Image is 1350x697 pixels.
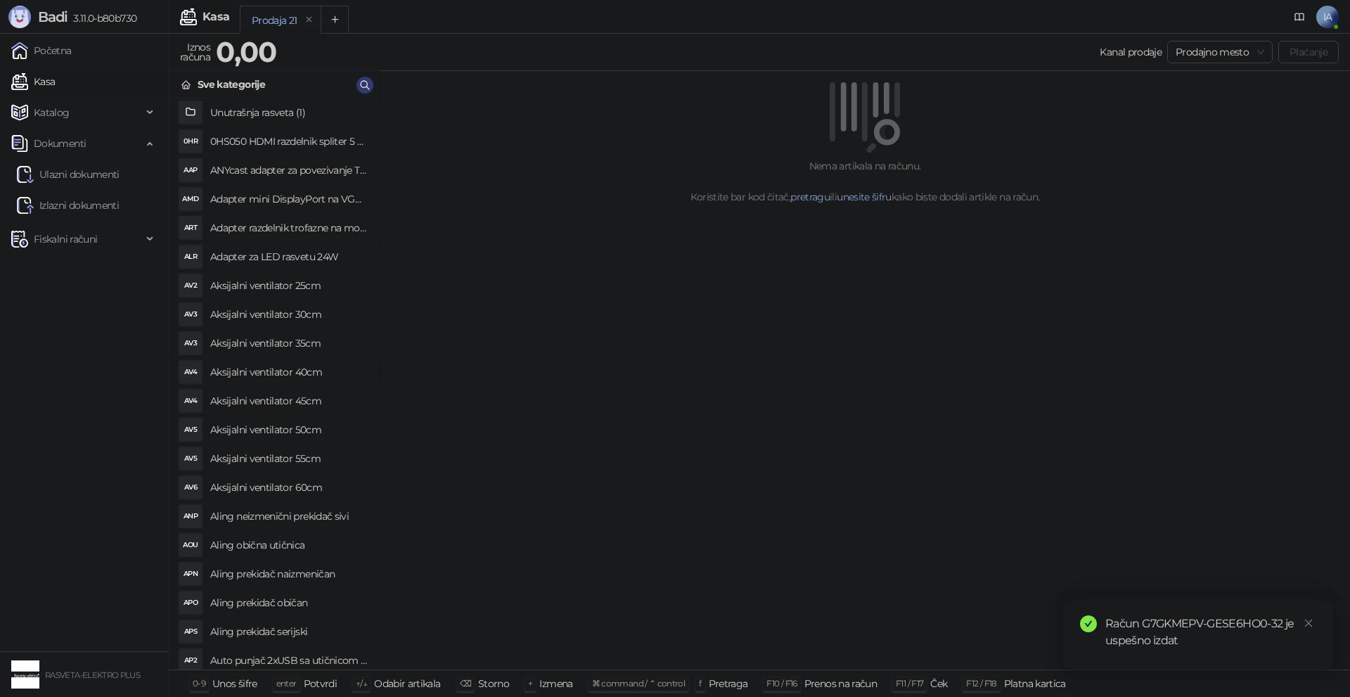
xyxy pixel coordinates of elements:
[766,678,797,689] span: F10 / F16
[930,674,947,693] div: Ček
[179,130,202,153] div: 0HR
[11,660,39,689] img: 64x64-companyLogo-4c9eac63-00ad-485c-9b48-57f283827d2d.png
[177,38,213,66] div: Iznos računa
[321,6,349,34] button: Add tab
[210,217,368,239] h4: Adapter razdelnik trofazne na monofazne utičnice
[252,13,297,28] div: Prodaja 21
[8,6,31,28] img: Logo
[179,505,202,527] div: ANP
[460,678,471,689] span: ⌫
[592,678,686,689] span: ⌘ command / ⌃ control
[790,191,830,203] a: pretragu
[1301,615,1316,631] a: Close
[179,534,202,556] div: AOU
[210,361,368,383] h4: Aksijalni ventilator 40cm
[179,476,202,499] div: AV6
[179,361,202,383] div: AV4
[179,447,202,470] div: AV5
[198,77,265,92] div: Sve kategorije
[34,129,86,158] span: Dokumenti
[300,14,319,26] button: remove
[179,390,202,412] div: AV4
[210,390,368,412] h4: Aksijalni ventilator 45cm
[397,158,1333,205] div: Nema artikala na računu. Koristite bar kod čitač, ili kako biste dodali artikle na račun.
[304,674,337,693] div: Potvrdi
[699,678,701,689] span: f
[1004,674,1066,693] div: Platna kartica
[179,274,202,297] div: AV2
[1080,615,1097,632] span: check-circle
[17,160,120,188] a: Ulazni dokumentiUlazni dokumenti
[210,592,368,614] h4: Aling prekidač običan
[179,332,202,354] div: AV3
[11,68,55,96] a: Kasa
[837,191,892,203] a: unesite šifru
[1176,41,1264,63] span: Prodajno mesto
[210,274,368,297] h4: Aksijalni ventilator 25cm
[34,98,70,127] span: Katalog
[202,11,229,23] div: Kasa
[1105,615,1316,649] div: Račun G7GKMEPV-GESE6HO0-32 je uspešno izdat
[179,217,202,239] div: ART
[193,678,205,689] span: 0-9
[804,674,877,693] div: Prenos na račun
[179,159,202,181] div: AAP
[210,534,368,556] h4: Aling obična utičnica
[169,98,379,670] div: grid
[1288,6,1311,28] a: Dokumentacija
[210,563,368,585] h4: Aling prekidač naizmeničan
[1100,44,1162,60] div: Kanal prodaje
[45,670,140,680] small: RASVETA-ELEKTRO PLUS
[1316,6,1339,28] span: IA
[210,130,368,153] h4: 0HS050 HDMI razdelnik spliter 5 ulaza na 1 izlaz sa daljinskim 4K
[539,674,572,693] div: Izmena
[179,303,202,326] div: AV3
[34,225,97,253] span: Fiskalni računi
[210,245,368,268] h4: Adapter za LED rasvetu 24W
[966,678,996,689] span: F12 / F18
[179,245,202,268] div: ALR
[210,620,368,643] h4: Aling prekidač serijski
[896,678,923,689] span: F11 / F17
[1304,618,1313,628] span: close
[179,592,202,614] div: APO
[478,674,509,693] div: Storno
[210,332,368,354] h4: Aksijalni ventilator 35cm
[179,620,202,643] div: APS
[210,159,368,181] h4: ANYcast adapter za povezivanje TV i mobilnog telefona
[179,649,202,672] div: AP2
[210,303,368,326] h4: Aksijalni ventilator 30cm
[210,418,368,441] h4: Aksijalni ventilator 50cm
[356,678,367,689] span: ↑/↓
[210,505,368,527] h4: Aling neizmenični prekidač sivi
[67,12,136,25] span: 3.11.0-b80b730
[11,37,72,65] a: Početna
[210,101,368,124] h4: Unutrašnja rasveta (1)
[38,8,67,25] span: Badi
[179,418,202,441] div: AV5
[210,188,368,210] h4: Adapter mini DisplayPort na VGA UVA-13
[210,447,368,470] h4: Aksijalni ventilator 55cm
[17,191,119,219] a: Izlazni dokumenti
[1278,41,1339,63] button: Plaćanje
[210,649,368,672] h4: Auto punjač 2xUSB sa utičnicom 12V GOLF GF-C14
[179,188,202,210] div: AMD
[179,563,202,585] div: APN
[210,476,368,499] h4: Aksijalni ventilator 60cm
[212,674,257,693] div: Unos šifre
[276,678,297,689] span: enter
[216,34,276,69] strong: 0,00
[528,678,532,689] span: +
[17,166,34,183] img: Ulazni dokumenti
[709,674,748,693] div: Pretraga
[374,674,440,693] div: Odabir artikala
